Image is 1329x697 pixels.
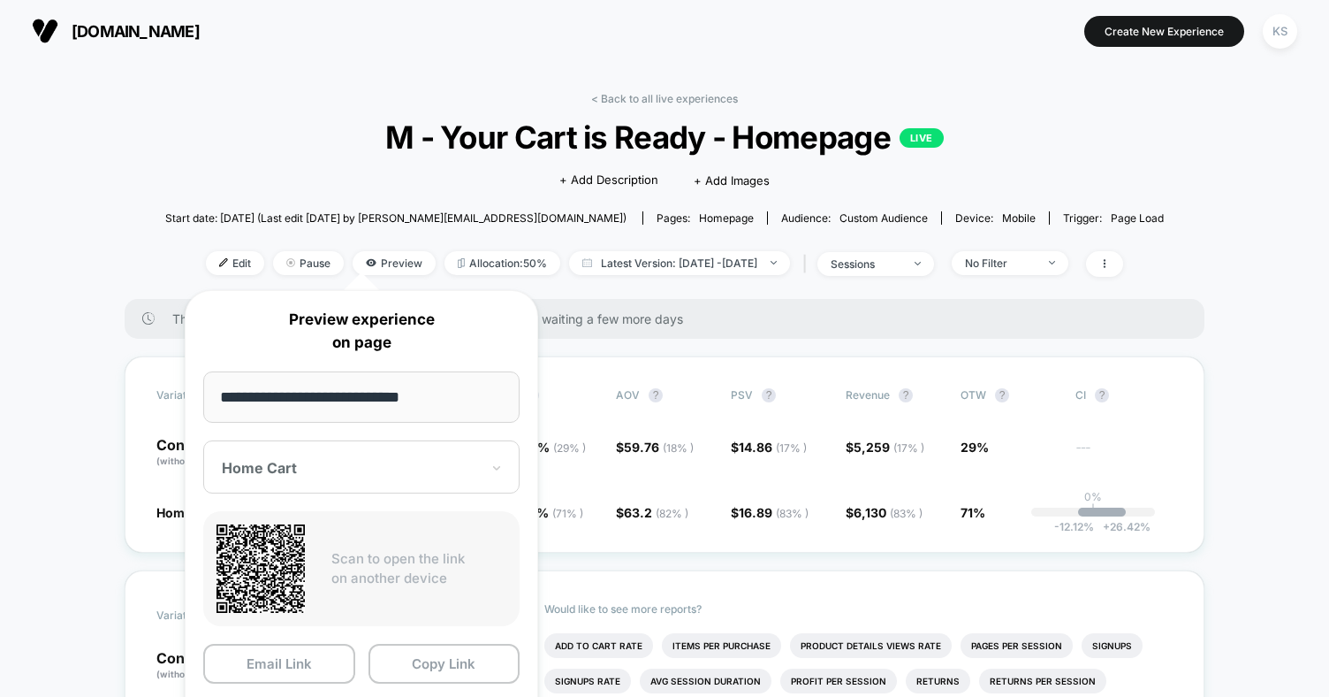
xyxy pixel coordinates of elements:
button: Create New Experience [1084,16,1244,47]
span: + [1103,520,1110,533]
span: 59.76 [624,440,694,455]
span: M - Your Cart is Ready - Homepage [216,119,1114,156]
span: 26.42 % [1094,520,1151,533]
span: Device: [941,211,1049,225]
span: [DOMAIN_NAME] [72,22,200,41]
button: ? [995,388,1009,402]
li: Returns [906,669,970,693]
span: ( 71 % ) [552,507,583,520]
span: 16.89 [739,505,809,520]
p: LIVE [900,128,944,148]
img: Visually logo [32,18,58,44]
span: Allocation: 50% [444,251,560,275]
li: Signups Rate [544,669,631,693]
span: ( 18 % ) [663,441,694,455]
li: Add To Cart Rate [544,633,653,658]
button: Email Link [203,644,355,684]
span: Edit [206,251,264,275]
div: KS [1263,14,1297,49]
img: rebalance [458,258,465,268]
li: Product Details Views Rate [790,633,952,658]
span: CI [1075,388,1173,402]
div: sessions [831,257,901,271]
span: (without changes) [156,669,236,679]
span: 14.86 [739,440,807,455]
span: ( 82 % ) [656,507,688,520]
li: Returns Per Session [979,669,1106,693]
span: | [799,251,817,277]
span: Start date: [DATE] (Last edit [DATE] by [PERSON_NAME][EMAIL_ADDRESS][DOMAIN_NAME]) [165,211,627,225]
li: Items Per Purchase [662,633,781,658]
span: 63.2 [624,505,688,520]
span: AOV [616,388,640,402]
span: Latest Version: [DATE] - [DATE] [569,251,790,275]
p: Control [156,651,268,681]
button: ? [762,388,776,402]
span: 6,130 [854,505,923,520]
span: OTW [961,388,1058,402]
button: ? [899,388,913,402]
p: | [1091,503,1095,517]
img: end [1049,261,1055,264]
button: ? [1095,388,1109,402]
p: Would like to see more reports? [544,602,1173,616]
li: Profit Per Session [780,669,897,693]
p: 0% [1084,490,1102,503]
button: [DOMAIN_NAME] [27,17,205,45]
p: Scan to open the link on another device [331,549,506,589]
span: $ [846,440,924,455]
span: Preview [353,251,436,275]
img: edit [219,258,228,267]
span: $ [616,440,694,455]
span: (without changes) [156,456,236,466]
span: Custom Audience [839,211,928,225]
span: ( 17 % ) [893,441,924,455]
button: Copy Link [368,644,520,684]
span: mobile [1002,211,1036,225]
span: + Add Description [559,172,658,189]
button: ? [649,388,663,402]
img: calendar [582,258,592,267]
span: -12.12 % [1054,520,1094,533]
span: $ [731,505,809,520]
span: $ [731,440,807,455]
span: ( 17 % ) [776,441,807,455]
span: Variation [156,602,254,629]
div: Pages: [657,211,754,225]
span: ( 29 % ) [553,441,586,455]
span: ( 83 % ) [890,507,923,520]
button: KS [1257,13,1302,50]
img: end [771,261,777,264]
img: end [915,262,921,265]
span: Pause [273,251,344,275]
div: No Filter [965,257,1036,270]
li: Pages Per Session [961,633,1073,658]
span: Revenue [846,388,890,402]
div: Audience: [781,211,928,225]
span: Page Load [1111,211,1164,225]
a: < Back to all live experiences [591,92,738,105]
span: PSV [731,388,753,402]
span: + Add Images [694,173,770,188]
span: homepage [699,211,754,225]
span: $ [616,505,688,520]
span: 29% [961,440,989,455]
li: Avg Session Duration [640,669,771,693]
span: Variation [156,388,254,402]
div: Trigger: [1063,211,1164,225]
p: Preview experience on page [203,309,520,354]
span: --- [1075,442,1173,468]
span: There are still no statistically significant results. We recommend waiting a few more days [172,311,1169,326]
span: Home Cart [156,505,220,520]
p: Control [156,438,254,468]
span: 5,259 [854,440,924,455]
img: end [286,258,295,267]
li: Signups [1082,633,1143,658]
span: ( 83 % ) [776,507,809,520]
span: 71% [961,505,985,520]
span: $ [846,505,923,520]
